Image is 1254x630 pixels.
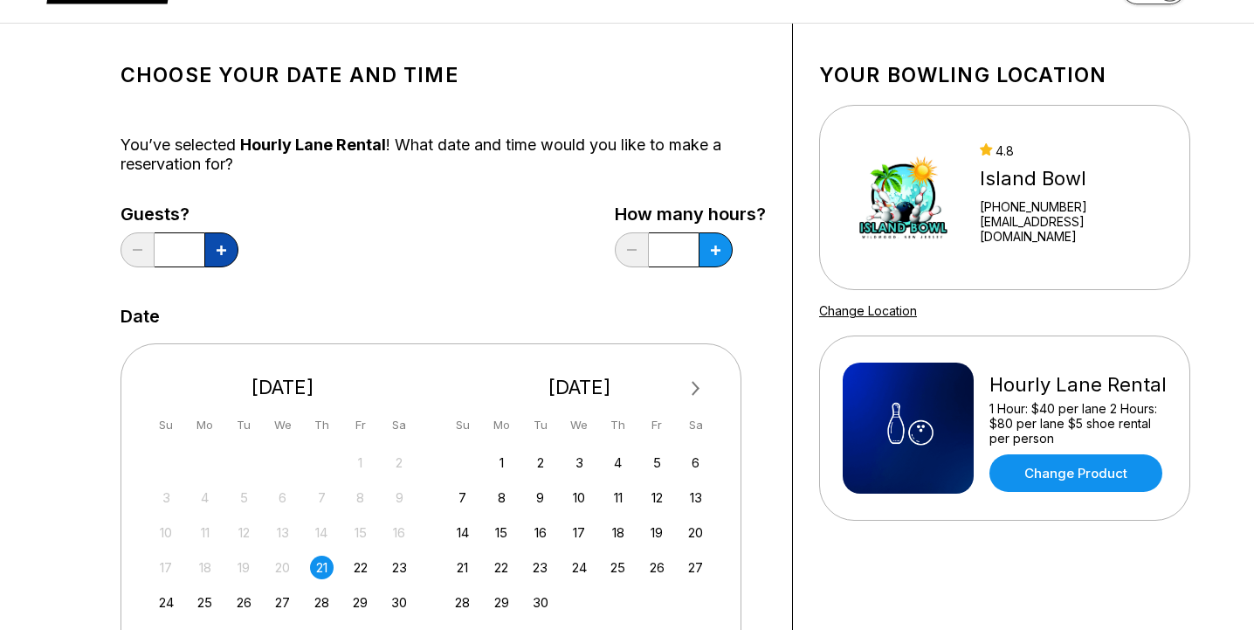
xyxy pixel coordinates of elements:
[121,307,160,326] label: Date
[606,413,630,437] div: Th
[528,521,552,544] div: Choose Tuesday, September 16th, 2025
[155,413,178,437] div: Su
[568,521,591,544] div: Choose Wednesday, September 17th, 2025
[490,591,513,614] div: Choose Monday, September 29th, 2025
[528,413,552,437] div: Tu
[232,521,256,544] div: Not available Tuesday, August 12th, 2025
[388,556,411,579] div: Choose Saturday, August 23rd, 2025
[240,135,386,154] span: Hourly Lane Rental
[989,373,1167,397] div: Hourly Lane Rental
[528,591,552,614] div: Choose Tuesday, September 30th, 2025
[490,556,513,579] div: Choose Monday, September 22nd, 2025
[232,556,256,579] div: Not available Tuesday, August 19th, 2025
[444,376,715,399] div: [DATE]
[310,486,334,509] div: Not available Thursday, August 7th, 2025
[980,214,1167,244] a: [EMAIL_ADDRESS][DOMAIN_NAME]
[568,413,591,437] div: We
[645,486,669,509] div: Choose Friday, September 12th, 2025
[528,486,552,509] div: Choose Tuesday, September 9th, 2025
[232,591,256,614] div: Choose Tuesday, August 26th, 2025
[490,486,513,509] div: Choose Monday, September 8th, 2025
[989,454,1162,492] a: Change Product
[645,556,669,579] div: Choose Friday, September 26th, 2025
[645,521,669,544] div: Choose Friday, September 19th, 2025
[155,521,178,544] div: Not available Sunday, August 10th, 2025
[388,486,411,509] div: Not available Saturday, August 9th, 2025
[388,413,411,437] div: Sa
[348,451,372,474] div: Not available Friday, August 1st, 2025
[121,204,238,224] label: Guests?
[528,556,552,579] div: Choose Tuesday, September 23rd, 2025
[843,363,974,494] img: Hourly Lane Rental
[684,521,707,544] div: Choose Saturday, September 20th, 2025
[232,486,256,509] div: Not available Tuesday, August 5th, 2025
[348,556,372,579] div: Choose Friday, August 22nd, 2025
[490,451,513,474] div: Choose Monday, September 1st, 2025
[232,413,256,437] div: Tu
[271,556,294,579] div: Not available Wednesday, August 20th, 2025
[606,521,630,544] div: Choose Thursday, September 18th, 2025
[348,521,372,544] div: Not available Friday, August 15th, 2025
[451,591,474,614] div: Choose Sunday, September 28th, 2025
[528,451,552,474] div: Choose Tuesday, September 2nd, 2025
[449,449,711,614] div: month 2025-09
[490,413,513,437] div: Mo
[348,591,372,614] div: Choose Friday, August 29th, 2025
[348,486,372,509] div: Not available Friday, August 8th, 2025
[388,521,411,544] div: Not available Saturday, August 16th, 2025
[819,303,917,318] a: Change Location
[606,556,630,579] div: Choose Thursday, September 25th, 2025
[989,401,1167,446] div: 1 Hour: $40 per lane 2 Hours: $80 per lane $5 shoe rental per person
[271,486,294,509] div: Not available Wednesday, August 6th, 2025
[310,556,334,579] div: Choose Thursday, August 21st, 2025
[121,135,766,174] div: You’ve selected ! What date and time would you like to make a reservation for?
[155,486,178,509] div: Not available Sunday, August 3rd, 2025
[843,132,964,263] img: Island Bowl
[193,521,217,544] div: Not available Monday, August 11th, 2025
[568,451,591,474] div: Choose Wednesday, September 3rd, 2025
[310,521,334,544] div: Not available Thursday, August 14th, 2025
[980,199,1167,214] div: [PHONE_NUMBER]
[606,486,630,509] div: Choose Thursday, September 11th, 2025
[155,591,178,614] div: Choose Sunday, August 24th, 2025
[568,486,591,509] div: Choose Wednesday, September 10th, 2025
[645,413,669,437] div: Fr
[310,591,334,614] div: Choose Thursday, August 28th, 2025
[348,413,372,437] div: Fr
[682,375,710,403] button: Next Month
[271,591,294,614] div: Choose Wednesday, August 27th, 2025
[193,413,217,437] div: Mo
[388,591,411,614] div: Choose Saturday, August 30th, 2025
[615,204,766,224] label: How many hours?
[568,556,591,579] div: Choose Wednesday, September 24th, 2025
[451,521,474,544] div: Choose Sunday, September 14th, 2025
[271,413,294,437] div: We
[490,521,513,544] div: Choose Monday, September 15th, 2025
[606,451,630,474] div: Choose Thursday, September 4th, 2025
[121,63,766,87] h1: Choose your Date and time
[684,451,707,474] div: Choose Saturday, September 6th, 2025
[451,556,474,579] div: Choose Sunday, September 21st, 2025
[388,451,411,474] div: Not available Saturday, August 2nd, 2025
[155,556,178,579] div: Not available Sunday, August 17th, 2025
[451,413,474,437] div: Su
[451,486,474,509] div: Choose Sunday, September 7th, 2025
[684,413,707,437] div: Sa
[980,167,1167,190] div: Island Bowl
[645,451,669,474] div: Choose Friday, September 5th, 2025
[819,63,1190,87] h1: Your bowling location
[980,143,1167,158] div: 4.8
[193,486,217,509] div: Not available Monday, August 4th, 2025
[193,556,217,579] div: Not available Monday, August 18th, 2025
[148,376,418,399] div: [DATE]
[193,591,217,614] div: Choose Monday, August 25th, 2025
[684,556,707,579] div: Choose Saturday, September 27th, 2025
[310,413,334,437] div: Th
[271,521,294,544] div: Not available Wednesday, August 13th, 2025
[684,486,707,509] div: Choose Saturday, September 13th, 2025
